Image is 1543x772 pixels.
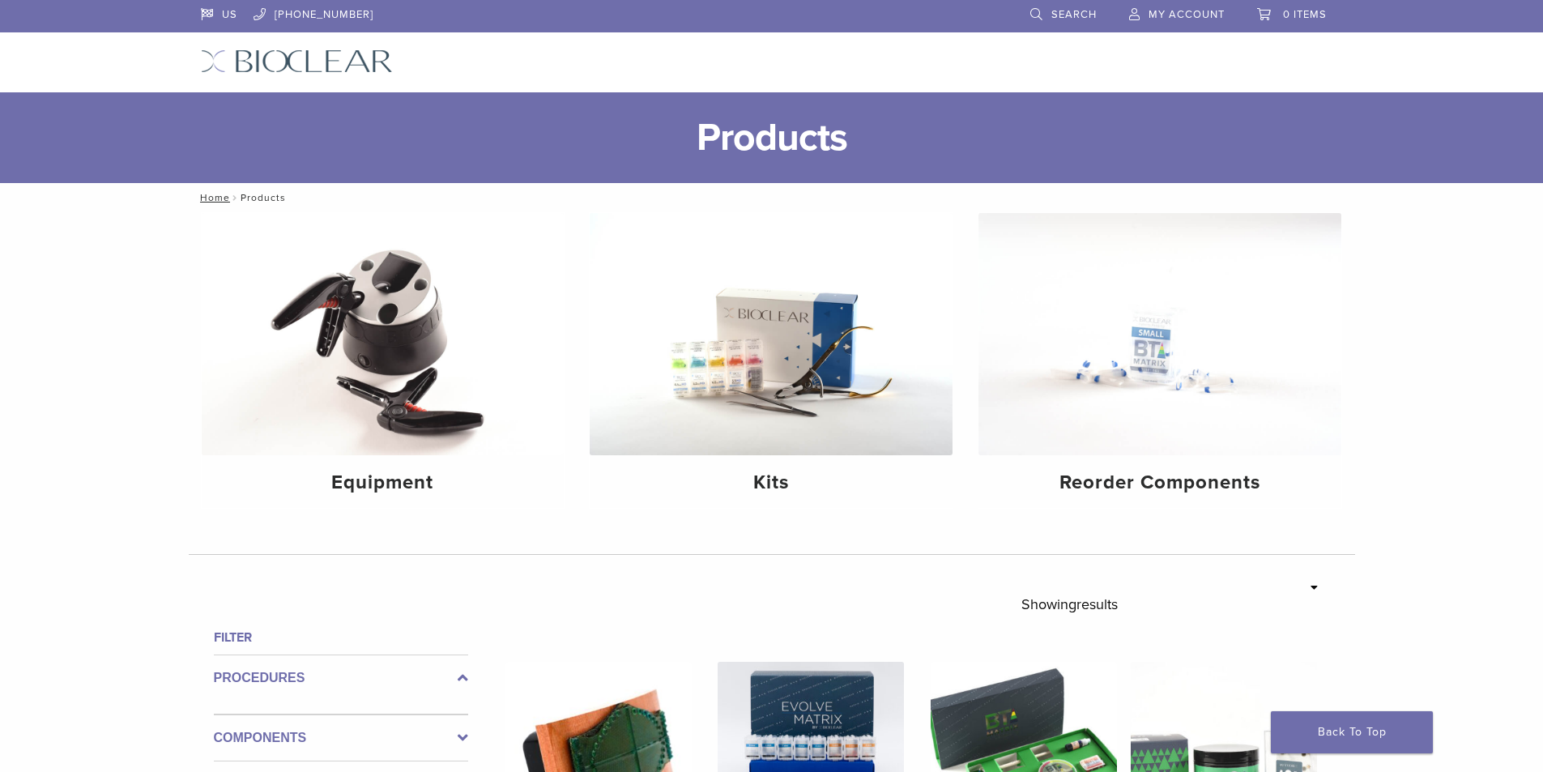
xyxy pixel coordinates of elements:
[189,183,1355,212] nav: Products
[1051,8,1097,21] span: Search
[1271,711,1433,753] a: Back To Top
[1283,8,1327,21] span: 0 items
[201,49,393,73] img: Bioclear
[195,192,230,203] a: Home
[214,668,468,688] label: Procedures
[978,213,1341,508] a: Reorder Components
[590,213,953,508] a: Kits
[202,213,565,455] img: Equipment
[590,213,953,455] img: Kits
[991,468,1328,497] h4: Reorder Components
[202,213,565,508] a: Equipment
[603,468,940,497] h4: Kits
[978,213,1341,455] img: Reorder Components
[230,194,241,202] span: /
[214,628,468,647] h4: Filter
[215,468,552,497] h4: Equipment
[214,728,468,748] label: Components
[1021,587,1118,621] p: Showing results
[1149,8,1225,21] span: My Account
